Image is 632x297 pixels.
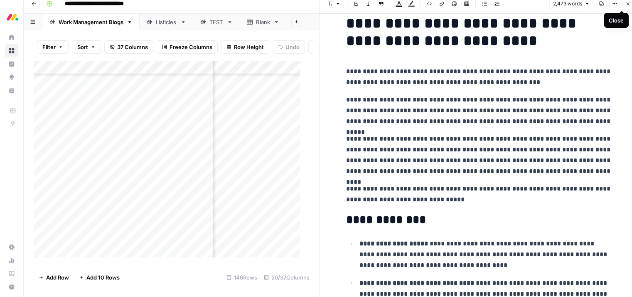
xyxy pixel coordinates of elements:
[221,40,269,54] button: Row Height
[240,14,286,30] a: Blank
[5,254,18,267] a: Usage
[5,71,18,84] a: Opportunities
[5,31,18,44] a: Home
[37,40,69,54] button: Filter
[117,43,148,51] span: 37 Columns
[193,14,240,30] a: TEST
[273,40,305,54] button: Undo
[256,18,270,26] div: Blank
[34,271,74,284] button: Add Row
[156,18,177,26] div: Listicles
[5,44,18,57] a: Browse
[5,57,18,71] a: Insights
[104,40,153,54] button: 37 Columns
[72,40,101,54] button: Sort
[157,40,218,54] button: Freeze Columns
[140,14,193,30] a: Listicles
[59,18,123,26] div: Work Management Blogs
[285,43,300,51] span: Undo
[46,273,69,282] span: Add Row
[209,18,224,26] div: TEST
[5,7,18,27] button: Workspace: Monday.com
[223,271,261,284] div: 146 Rows
[234,43,264,51] span: Row Height
[5,84,18,97] a: Your Data
[86,273,120,282] span: Add 10 Rows
[5,240,18,254] a: Settings
[42,43,56,51] span: Filter
[261,271,313,284] div: 20/37 Columns
[5,280,18,294] button: Help + Support
[77,43,88,51] span: Sort
[5,267,18,280] a: Learning Hub
[170,43,212,51] span: Freeze Columns
[74,271,125,284] button: Add 10 Rows
[42,14,140,30] a: Work Management Blogs
[5,10,20,25] img: Monday.com Logo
